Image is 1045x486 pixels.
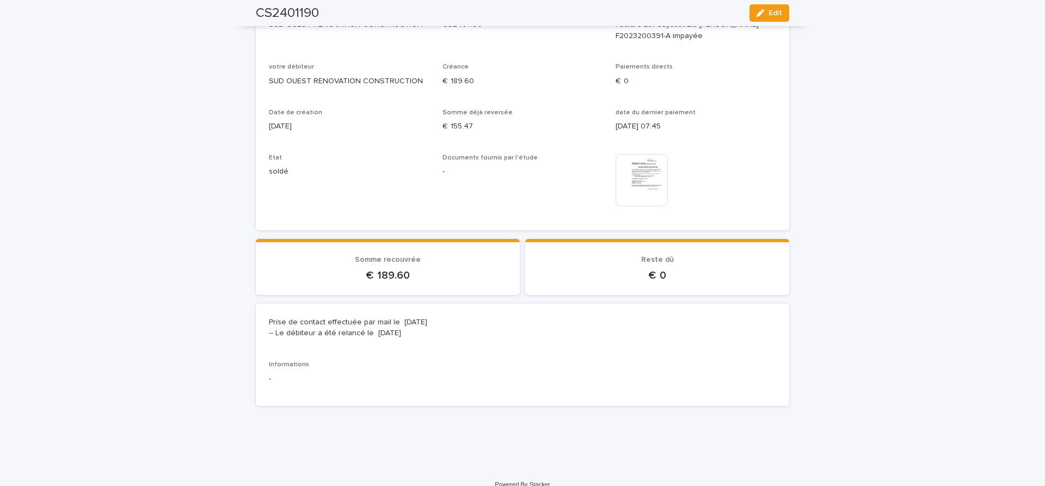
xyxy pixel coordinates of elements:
span: votre débiteur [269,64,314,70]
p: € 0 [538,269,776,282]
span: date du dernier paiement [616,109,696,116]
span: Reste dû [641,256,674,263]
span: Créance [442,64,469,70]
h2: CS2401190 [256,5,319,21]
span: Somme recouvrée [355,256,421,263]
p: [DATE] [269,121,429,132]
span: Documents fournis par l'étude [442,155,538,161]
span: Somme déjà reversée [442,109,513,116]
p: € 155.47 [442,121,603,132]
span: Date de création [269,109,322,116]
p: [DATE] 07:45 [616,121,776,132]
p: € 0 [616,76,776,87]
p: SUD OUEST RENOVATION CONSTRUCTION [269,76,429,87]
p: € 189.60 [442,76,603,87]
p: Prise de contact effectuée par mail le [DATE] -- Le débiteur a été relancé le [DATE] [269,317,429,340]
span: Paiements directs [616,64,673,70]
span: Etat [269,155,282,161]
button: Edit [749,4,789,22]
p: € 189.60 [269,269,507,282]
p: soldé [269,166,429,177]
span: Informations [269,361,309,368]
p: Facture Loi Gayssot Ets [PERSON_NAME] F2023200391-A impayée [616,19,776,42]
p: - [442,166,603,177]
span: Edit [769,9,782,17]
p: - [269,373,776,385]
